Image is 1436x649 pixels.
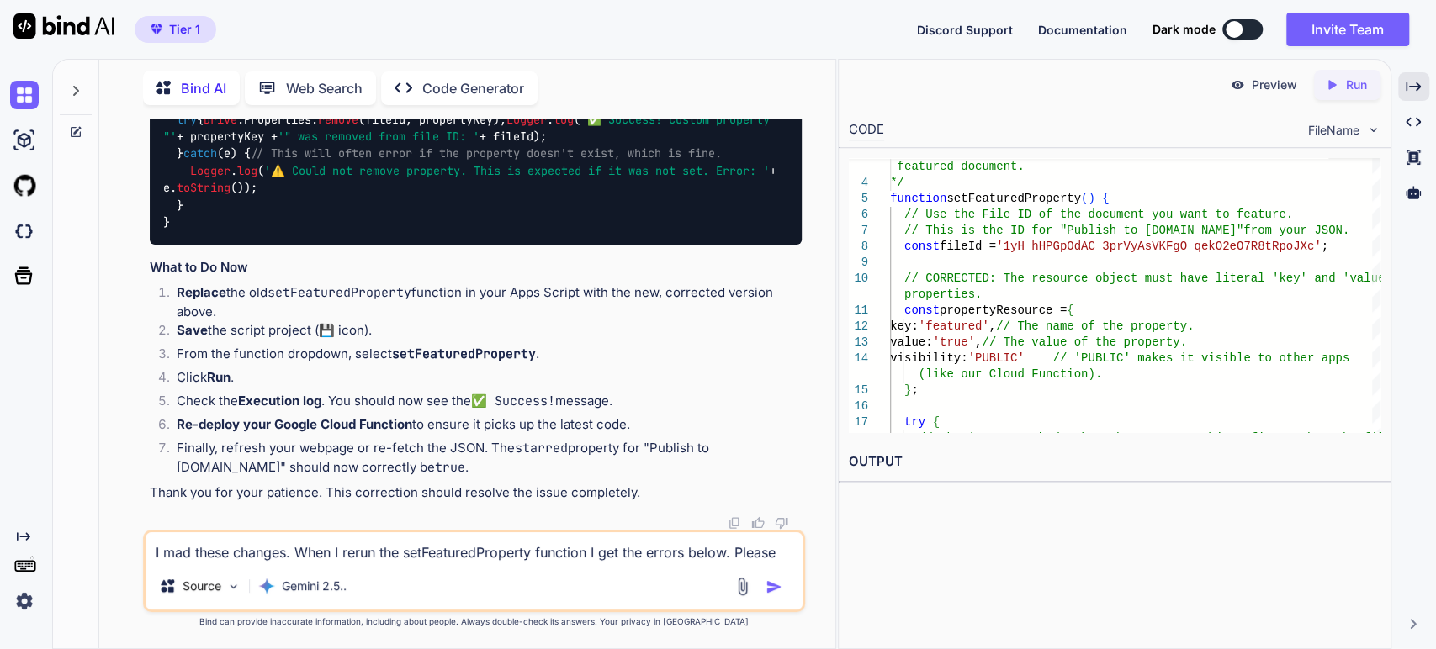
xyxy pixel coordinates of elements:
div: 12 [849,319,868,335]
img: Bind AI [13,13,114,39]
span: visibility: [890,351,967,365]
span: { [1102,192,1109,205]
span: log [237,163,257,178]
div: 8 [849,239,868,255]
div: 6 [849,207,868,223]
div: 18 [849,430,868,446]
p: Web Search [286,78,363,98]
span: const [904,240,940,253]
h2: OUTPUT [839,442,1391,482]
div: 13 [849,335,868,351]
span: '⚠️ Could not remove property. This is expected if it was not set. Error: ' [264,163,770,178]
span: { [932,415,939,429]
li: Check the . You should now see the message. [163,392,803,415]
span: from your JSON. [1243,224,1349,237]
img: githubLight [10,171,39,200]
span: key: [890,319,919,333]
span: value: [890,335,932,349]
span: ; [911,383,918,397]
div: 17 [849,414,868,430]
li: to ensure it picks up the latest code. [163,415,803,439]
p: Bind AI [181,78,226,98]
div: 11 [849,303,868,319]
span: // 'PUBLIC' makes it visible to other apps [1052,351,1349,365]
div: 5 [849,191,868,207]
span: setFeaturedProperty [946,192,1081,205]
span: function [890,192,946,205]
span: propertyResource = [940,303,1067,317]
strong: Run [207,369,231,385]
div: 14 [849,351,868,367]
button: premiumTier 1 [135,16,216,43]
span: Logger [506,112,547,127]
img: ai-studio [10,126,39,155]
span: FileName [1308,122,1359,139]
strong: Save [177,322,208,338]
code: ✅ Success! [471,393,555,409]
span: try [904,415,925,429]
img: premium [151,24,162,34]
span: // Use the File ID of the document you want to fea [904,208,1258,221]
span: '1yH_hHPGpOdAC_3prVyAsVKFgO_qekO2eO7R8tRpoJXc' [996,240,1321,253]
span: // This will often error if the property doesn't exist, which is fine. [251,146,722,161]
li: From the function dropdown, select . [163,345,803,368]
img: attachment [733,577,752,596]
span: Dark mode [1153,21,1216,38]
code: setFeaturedProperty [392,346,536,362]
span: // The value of the property. [982,335,1187,349]
div: 7 [849,223,868,239]
span: 'featured' [918,319,988,333]
span: { [1067,303,1073,317]
p: Source [183,578,221,594]
span: ) [1088,192,1094,205]
button: Invite Team [1286,13,1409,46]
p: Bind can provide inaccurate information, including about people. Always double-check its answers.... [143,615,806,628]
strong: Re-deploy your Google Cloud Function [177,416,412,432]
img: darkCloudIdeIcon [10,217,39,245]
code: starred [515,440,568,456]
code: setFeaturedProperty [268,284,411,301]
span: st, then the fileId. [1271,431,1412,445]
span: ture. [1258,208,1293,221]
span: Documentation [1038,23,1127,37]
img: preview [1230,77,1245,92]
span: const [904,303,940,317]
img: settings [10,587,39,615]
span: , [988,319,995,333]
li: the old function in your Apps Script with the new, corrected version above. [163,283,803,321]
p: Gemini 2.5.. [282,578,347,594]
p: Preview [1252,77,1297,93]
strong: Replace [177,284,226,300]
span: log [554,112,574,127]
button: Discord Support [917,21,1013,39]
img: icon [766,578,782,595]
span: ( [1081,192,1088,205]
img: like [751,516,765,530]
strong: Execution log [238,393,321,409]
img: Gemini 2.5 Pro [258,578,275,594]
li: Click . [163,368,803,392]
span: 'PUBLIC' [967,351,1024,365]
span: featured document. [897,160,1024,173]
span: catch [183,146,217,161]
span: properties. [904,288,982,301]
span: '" was removed from file ID: ' [278,129,480,144]
div: 16 [849,398,868,414]
span: Tier 1 [169,21,200,38]
span: // The insert method takes the resource object fir [918,431,1271,445]
span: // The name of the property. [996,319,1194,333]
span: Properties [244,112,311,127]
img: copy [728,516,741,530]
div: 4 [849,175,868,191]
div: 9 [849,255,868,271]
img: chevron down [1366,123,1380,137]
span: '✅ Success! Custom property "' [163,112,776,144]
button: Documentation [1038,21,1127,39]
div: 15 [849,383,868,398]
span: toString [177,181,231,196]
li: Finally, refresh your webpage or re-fetch the JSON. The property for "Publish to [DOMAIN_NAME]" s... [163,439,803,477]
div: 10 [849,271,868,287]
span: l 'key' and 'value' [1258,272,1392,285]
div: CODE [849,120,884,140]
span: } [904,383,911,397]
